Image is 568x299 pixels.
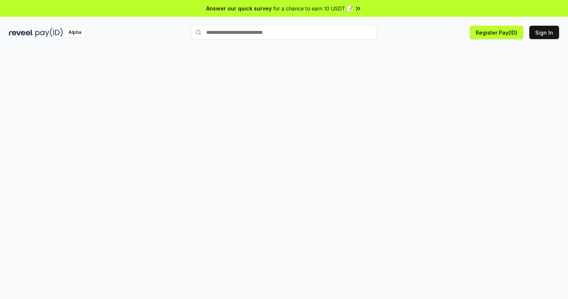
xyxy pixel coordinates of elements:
[470,26,523,39] button: Register Pay(ID)
[273,4,353,12] span: for a chance to earn 10 USDT 📝
[529,26,559,39] button: Sign In
[9,28,34,37] img: reveel_dark
[206,4,272,12] span: Answer our quick survey
[35,28,63,37] img: pay_id
[64,28,85,37] div: Alpha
